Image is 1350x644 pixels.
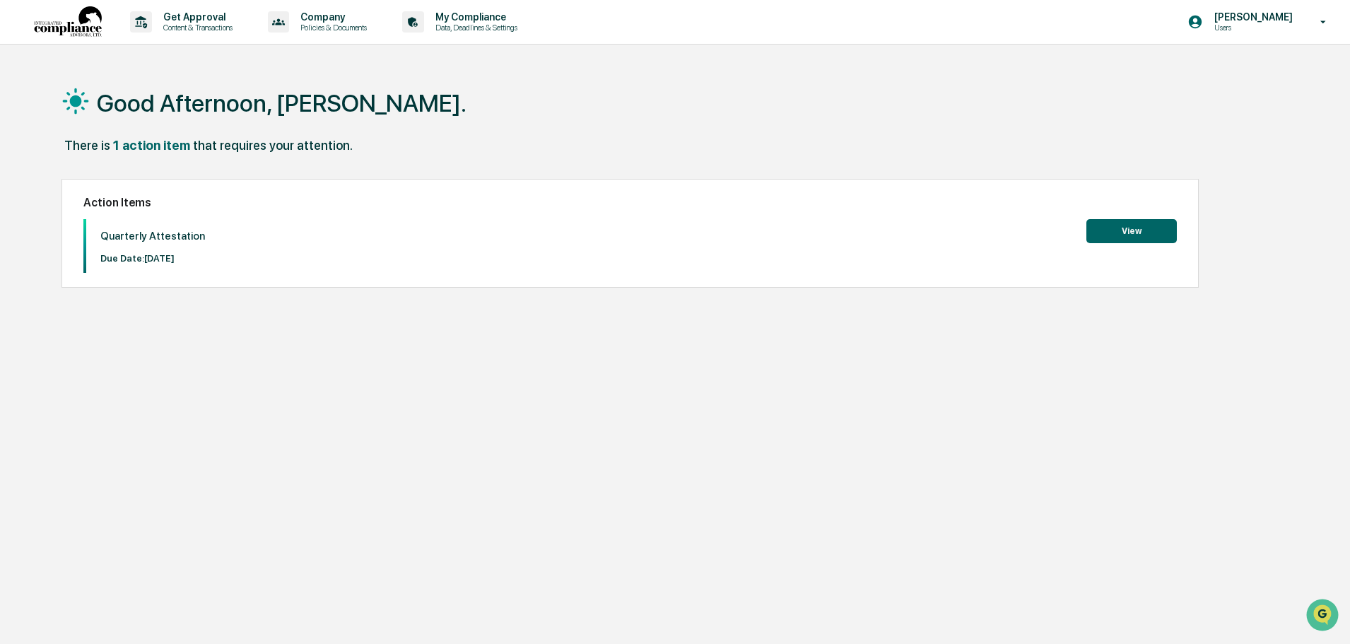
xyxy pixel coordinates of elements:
[8,172,97,198] a: 🖐️Preclearance
[83,196,1177,209] h2: Action Items
[152,11,240,23] p: Get Approval
[14,108,40,134] img: 1746055101610-c473b297-6a78-478c-a979-82029cc54cd1
[424,11,524,23] p: My Compliance
[289,23,374,33] p: Policies & Documents
[1305,597,1343,636] iframe: Open customer support
[100,230,205,242] p: Quarterly Attestation
[100,253,205,264] p: Due Date: [DATE]
[117,178,175,192] span: Attestations
[102,180,114,191] div: 🗄️
[1086,223,1177,237] a: View
[48,122,179,134] div: We're available if you need us!
[8,199,95,225] a: 🔎Data Lookup
[141,240,171,250] span: Pylon
[240,112,257,129] button: Start new chat
[14,180,25,191] div: 🖐️
[424,23,524,33] p: Data, Deadlines & Settings
[14,206,25,218] div: 🔎
[97,89,466,117] h1: Good Afternoon, [PERSON_NAME].
[193,138,353,153] div: that requires your attention.
[152,23,240,33] p: Content & Transactions
[1086,219,1177,243] button: View
[113,138,190,153] div: 1 action item
[28,205,89,219] span: Data Lookup
[289,11,374,23] p: Company
[97,172,181,198] a: 🗄️Attestations
[1203,23,1300,33] p: Users
[14,30,257,52] p: How can we help?
[1203,11,1300,23] p: [PERSON_NAME]
[100,239,171,250] a: Powered byPylon
[28,178,91,192] span: Preclearance
[48,108,232,122] div: Start new chat
[34,6,102,38] img: logo
[64,138,110,153] div: There is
